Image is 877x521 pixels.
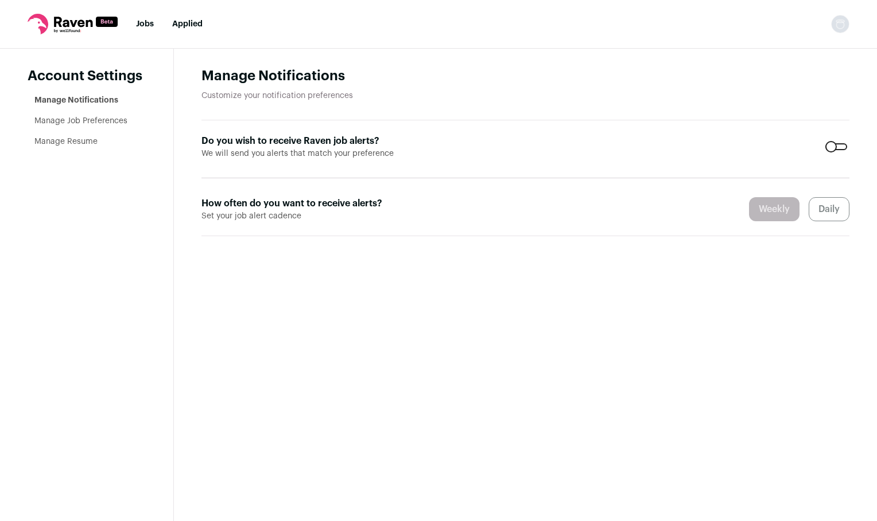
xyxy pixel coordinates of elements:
[831,15,849,33] img: nopic.png
[136,20,154,28] a: Jobs
[201,148,410,159] span: We will send you alerts that match your preference
[201,134,410,148] label: Do you wish to receive Raven job alerts?
[831,15,849,33] button: Open dropdown
[34,96,118,104] a: Manage Notifications
[201,197,410,210] label: How often do you want to receive alerts?
[201,90,849,101] p: Customize your notification preferences
[201,210,410,222] span: Set your job alert cadence
[34,117,127,125] a: Manage Job Preferences
[28,67,146,85] header: Account Settings
[201,67,849,85] h1: Manage Notifications
[34,138,98,146] a: Manage Resume
[172,20,203,28] a: Applied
